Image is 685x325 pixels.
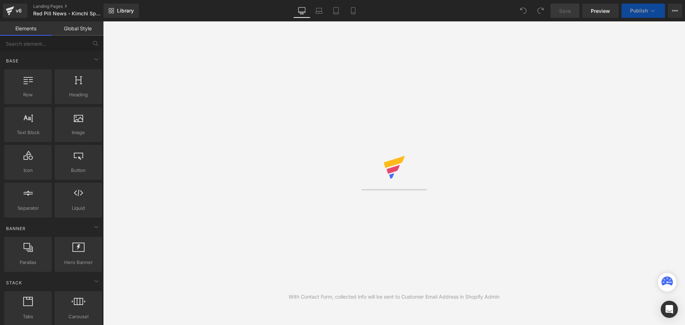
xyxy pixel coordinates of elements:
a: Tablet [328,4,345,18]
span: Parallax [6,259,50,266]
a: New Library [103,4,139,18]
button: Undo [516,4,531,18]
a: Global Style [52,21,103,36]
span: Publish [630,8,648,14]
span: Separator [6,204,50,212]
div: v6 [14,6,23,15]
span: Tabs [6,313,50,320]
span: Row [6,91,50,98]
button: Publish [621,4,665,18]
a: Desktop [293,4,310,18]
span: Button [57,167,100,174]
button: Redo [533,4,548,18]
div: With Contact Form, collected info will be sent to Customer Email Address in Shopify Admin [289,293,499,301]
button: More [668,4,682,18]
span: Stack [5,279,23,286]
span: Save [559,7,571,15]
span: Liquid [57,204,100,212]
span: Preview [591,7,610,15]
span: Image [57,129,100,136]
span: Library [117,7,134,14]
span: Icon [6,167,50,174]
span: Carousel [57,313,100,320]
a: Mobile [345,4,362,18]
div: Open Intercom Messenger [661,301,678,318]
a: Landing Pages [33,4,115,9]
a: Laptop [310,4,328,18]
span: Base [5,57,19,64]
span: Red Pill News - Kimchi Special [33,11,102,16]
a: Preview [582,4,619,18]
a: v6 [3,4,27,18]
span: Banner [5,225,26,232]
span: Heading [57,91,100,98]
span: Hero Banner [57,259,100,266]
span: Text Block [6,129,50,136]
